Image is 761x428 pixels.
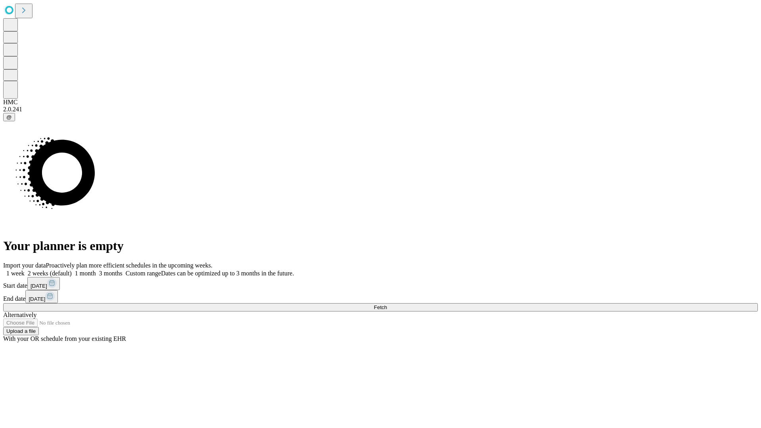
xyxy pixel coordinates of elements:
[3,106,758,113] div: 2.0.241
[126,270,161,277] span: Custom range
[27,277,60,290] button: [DATE]
[28,270,72,277] span: 2 weeks (default)
[3,239,758,253] h1: Your planner is empty
[99,270,122,277] span: 3 months
[29,296,45,302] span: [DATE]
[3,303,758,311] button: Fetch
[3,99,758,106] div: HMC
[6,114,12,120] span: @
[46,262,212,269] span: Proactively plan more efficient schedules in the upcoming weeks.
[3,311,36,318] span: Alternatively
[3,327,39,335] button: Upload a file
[374,304,387,310] span: Fetch
[3,290,758,303] div: End date
[3,113,15,121] button: @
[3,277,758,290] div: Start date
[3,335,126,342] span: With your OR schedule from your existing EHR
[31,283,47,289] span: [DATE]
[25,290,58,303] button: [DATE]
[6,270,25,277] span: 1 week
[75,270,96,277] span: 1 month
[161,270,294,277] span: Dates can be optimized up to 3 months in the future.
[3,262,46,269] span: Import your data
